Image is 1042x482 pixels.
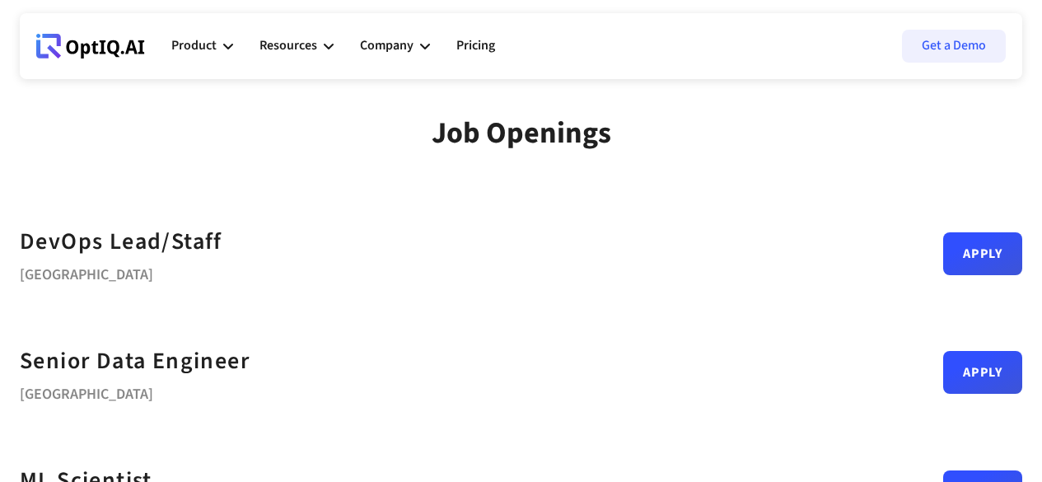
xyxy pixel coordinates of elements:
div: Product [171,35,217,57]
div: [GEOGRAPHIC_DATA] [20,260,222,283]
a: Webflow Homepage [36,21,145,71]
a: Get a Demo [902,30,1006,63]
a: Senior Data Engineer [20,343,250,380]
div: [GEOGRAPHIC_DATA] [20,380,250,403]
div: Job Openings [432,115,611,151]
a: DevOps Lead/Staff [20,223,222,260]
div: Resources [259,35,317,57]
div: Resources [259,21,334,71]
div: Company [360,21,430,71]
a: Apply [943,351,1022,394]
div: Product [171,21,233,71]
a: Apply [943,232,1022,275]
div: Company [360,35,414,57]
a: Pricing [456,21,495,71]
